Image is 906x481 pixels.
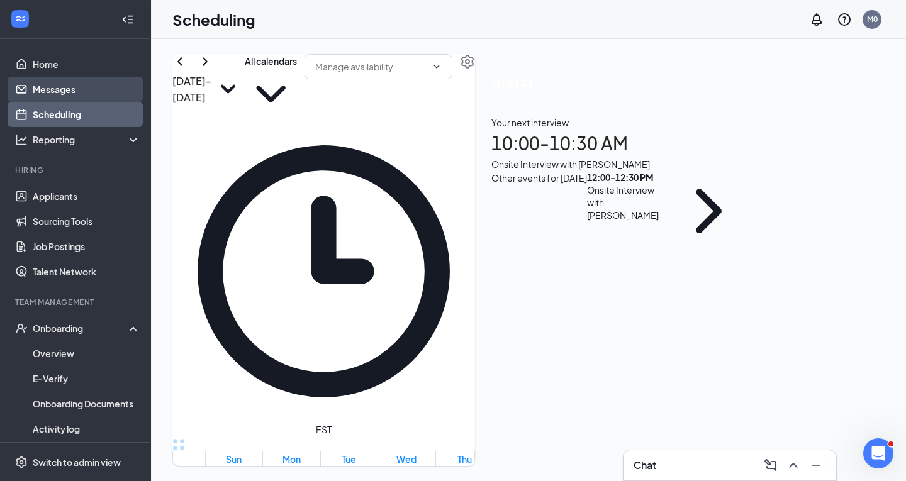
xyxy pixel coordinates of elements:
a: Onboarding Documents [33,391,140,416]
svg: Notifications [809,12,824,27]
div: Switch to admin view [33,456,121,468]
a: Settings [460,54,475,120]
svg: Minimize [808,458,824,473]
span: [DATE] [491,74,749,94]
iframe: Intercom live chat [863,438,893,468]
div: Onsite Interview with [PERSON_NAME] [587,184,666,221]
div: Thu [454,453,475,465]
div: Reporting [33,133,141,146]
div: Team Management [15,297,138,307]
svg: Settings [15,456,28,468]
div: Wed [396,453,417,465]
a: Job Postings [33,234,140,259]
svg: Settings [460,54,475,69]
svg: ChevronLeft [172,54,187,69]
a: Messages [33,77,140,102]
div: Sun [223,453,245,465]
svg: Collapse [121,13,134,26]
span: EST [316,423,332,436]
a: Applicants [33,184,140,209]
a: Activity log [33,416,140,441]
a: Sourcing Tools [33,209,140,234]
svg: ChevronRight [198,54,213,69]
div: M0 [867,14,878,25]
svg: Analysis [15,133,28,146]
div: Other events for [DATE] [491,171,587,251]
svg: ChevronUp [786,458,801,473]
svg: ChevronDown [245,68,297,120]
button: Minimize [806,455,826,475]
svg: QuestionInfo [837,12,852,27]
button: ChevronUp [783,455,803,475]
svg: ChevronDown [432,62,442,72]
svg: WorkstreamLogo [14,13,26,25]
svg: ChevronRight [669,171,749,251]
div: Onboarding [33,322,130,334]
svg: Clock [172,120,475,423]
div: Your next interview [491,116,749,130]
h3: Chat [634,458,656,472]
a: E-Verify [33,366,140,391]
button: All calendarsChevronDown [245,54,297,120]
h1: Scheduling [172,9,255,30]
a: Home [33,52,140,77]
button: ComposeMessage [761,455,781,475]
div: Onsite Interview with [PERSON_NAME] [491,157,749,171]
svg: ComposeMessage [763,458,778,473]
svg: UserCheck [15,322,28,334]
div: 12:00 - 12:30 PM [587,171,666,184]
a: Overview [33,341,140,366]
h3: [DATE] - [DATE] [172,73,211,105]
div: Mon [281,453,302,465]
a: Talent Network [33,259,140,284]
a: Scheduling [33,102,140,127]
div: Hiring [15,165,138,175]
h1: 10:00 - 10:30 AM [491,130,749,157]
input: Manage availability [315,60,427,74]
div: Tue [338,453,360,465]
svg: SmallChevronDown [211,72,245,106]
